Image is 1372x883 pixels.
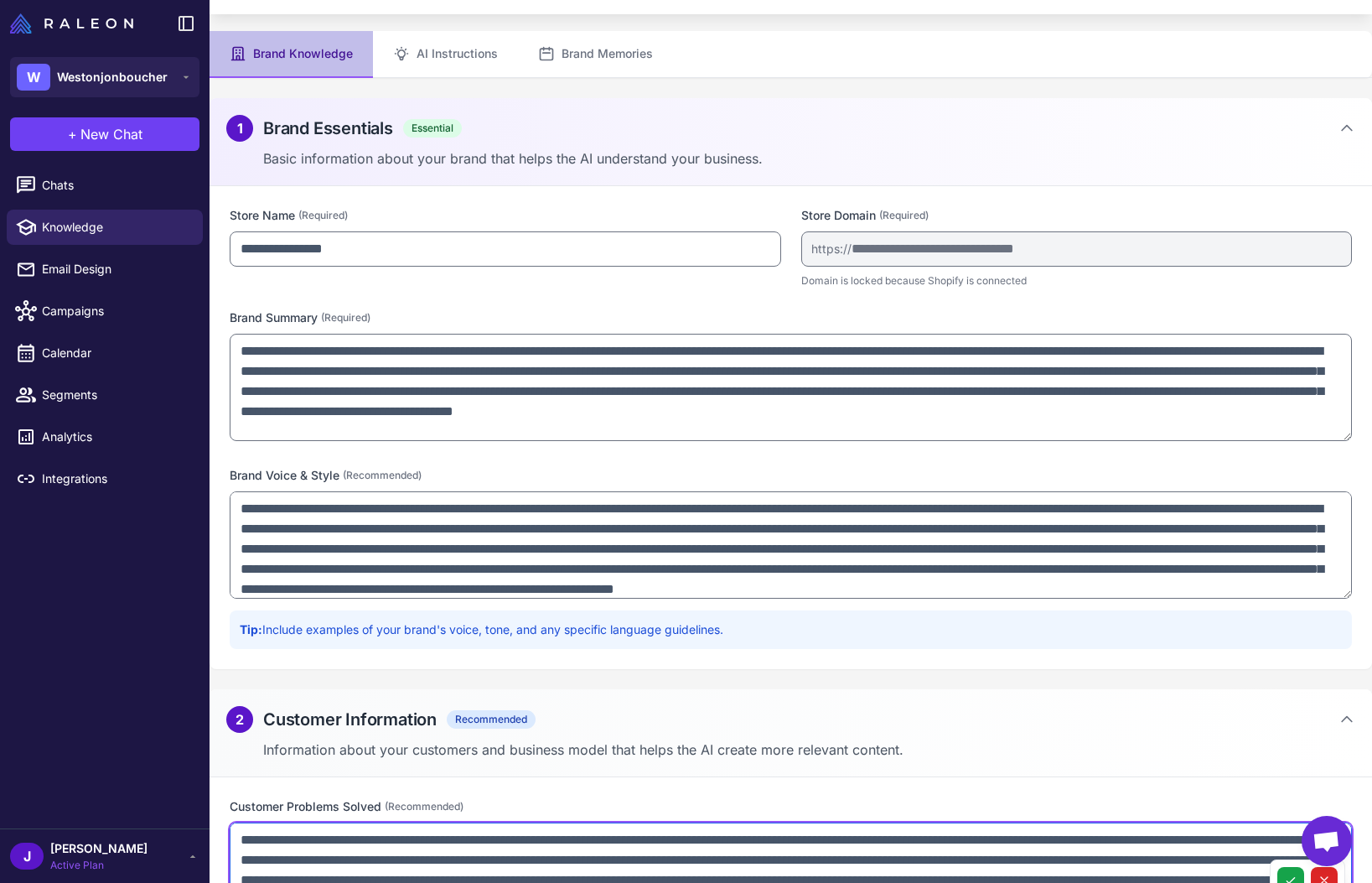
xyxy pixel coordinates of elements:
[518,31,673,78] button: Brand Memories
[50,839,148,858] span: [PERSON_NAME]
[10,13,133,34] img: Raleon Logo
[10,843,44,870] div: J
[10,13,140,34] a: Raleon Logo
[42,176,189,195] span: Chats
[7,252,203,287] a: Email Design
[57,68,168,86] span: Westonjonboucher
[263,116,393,141] h2: Brand Essentials
[10,57,199,97] button: WWestonjonboucher
[230,309,1352,327] label: Brand Summary
[240,621,1342,639] p: Include examples of your brand's voice, tone, and any specific language guidelines.
[230,206,781,225] label: Store Name
[879,208,929,223] span: (Required)
[42,344,189,362] span: Calendar
[447,710,536,729] span: Recommended
[7,210,203,245] a: Knowledge
[210,31,373,78] button: Brand Knowledge
[7,335,203,371] a: Calendar
[42,428,189,446] span: Analytics
[68,124,77,144] span: +
[42,470,189,488] span: Integrations
[321,310,370,325] span: (Required)
[17,64,50,91] div: W
[7,419,203,454] a: Analytics
[226,706,253,733] div: 2
[263,740,1355,760] p: Information about your customers and business model that helps the AI create more relevant content.
[42,386,189,404] span: Segments
[1302,816,1352,866] div: Open chat
[385,799,463,814] span: (Recommended)
[42,302,189,320] span: Campaigns
[343,468,422,483] span: (Recommended)
[7,377,203,413] a: Segments
[42,260,189,278] span: Email Design
[263,148,1355,169] p: Basic information about your brand that helps the AI understand your business.
[7,293,203,329] a: Campaigns
[240,622,262,636] strong: Tip:
[50,858,148,873] span: Active Plan
[80,124,142,144] span: New Chat
[230,466,1352,485] label: Brand Voice & Style
[263,707,437,732] h2: Customer Information
[801,273,1353,288] p: Domain is locked because Shopify is connected
[298,208,348,223] span: (Required)
[42,218,189,236] span: Knowledge
[7,168,203,203] a: Chats
[230,797,1352,816] label: Customer Problems Solved
[10,117,199,151] button: +New Chat
[801,206,1353,225] label: Store Domain
[7,461,203,496] a: Integrations
[373,31,518,78] button: AI Instructions
[403,119,462,138] span: Essential
[226,115,253,142] div: 1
